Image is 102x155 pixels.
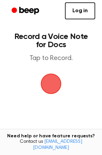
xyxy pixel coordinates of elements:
[4,139,98,151] span: Contact us
[33,139,82,150] a: [EMAIL_ADDRESS][DOMAIN_NAME]
[65,2,95,19] a: Log in
[12,33,90,49] h1: Record a Voice Note for Docs
[12,54,90,63] p: Tap to Record.
[7,4,45,18] a: Beep
[41,74,61,94] img: Beep Logo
